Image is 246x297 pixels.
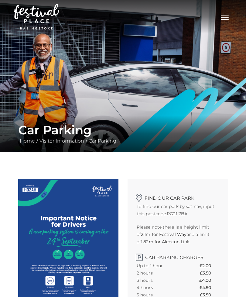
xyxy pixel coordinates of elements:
[200,269,219,277] th: £3.50
[200,262,219,269] th: £2.00
[167,211,187,216] strong: RG21 7BA
[18,123,228,137] h1: Car Parking
[137,269,182,277] th: 2 hours
[141,232,186,237] strong: 2.1m for Festival Way
[18,138,36,144] a: Home
[199,277,219,284] th: £4.00
[217,12,232,21] button: Toggle navigation
[137,262,182,269] th: Up to 1 hour
[200,284,219,291] th: £4.50
[137,284,182,291] th: 4 hours
[14,123,232,145] div: / /
[137,223,219,245] p: Please note there is a height limit of and a limit of
[38,138,86,144] a: Visitor Information
[137,251,219,260] h2: Car Parking Charges
[141,239,190,244] strong: 1.82m for Alencon Link.
[137,277,182,284] th: 3 hours
[137,192,219,201] h2: Find our car park
[14,4,59,29] img: Festival Place Logo
[87,138,118,144] a: Car Parking
[137,203,219,217] p: To find our car park by sat nav, input this postcode:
